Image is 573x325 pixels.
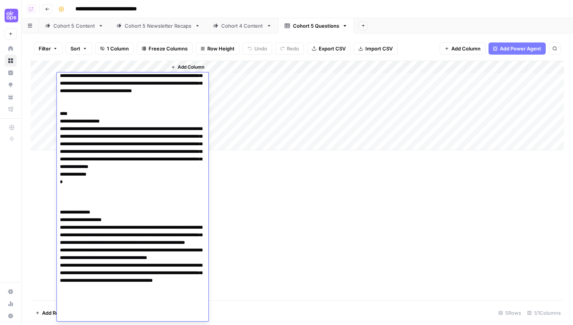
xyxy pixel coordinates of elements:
[5,67,17,79] a: Insights
[137,42,193,55] button: Freeze Columns
[307,42,351,55] button: Export CSV
[524,307,564,319] div: 1/1 Columns
[278,18,354,33] a: Cohort 5 Questions
[5,310,17,322] button: Help + Support
[451,45,481,52] span: Add Column
[287,45,299,52] span: Redo
[53,22,95,30] div: Cohort 5 Content
[221,22,263,30] div: Cohort 4 Content
[42,309,63,317] span: Add Row
[149,45,188,52] span: Freeze Columns
[178,64,204,71] span: Add Column
[5,55,17,67] a: Browse
[5,42,17,55] a: Home
[293,22,339,30] div: Cohort 5 Questions
[110,18,207,33] a: Cohort 5 Newsletter Recaps
[440,42,485,55] button: Add Column
[196,42,240,55] button: Row Height
[275,42,304,55] button: Redo
[365,45,393,52] span: Import CSV
[5,103,17,115] a: Flightpath
[70,45,80,52] span: Sort
[495,307,524,319] div: 5 Rows
[5,286,17,298] a: Settings
[39,18,110,33] a: Cohort 5 Content
[354,42,398,55] button: Import CSV
[5,298,17,310] a: Usage
[5,91,17,103] a: Your Data
[5,79,17,91] a: Opportunities
[243,42,272,55] button: Undo
[254,45,267,52] span: Undo
[207,18,278,33] a: Cohort 4 Content
[500,45,541,52] span: Add Power Agent
[31,307,67,319] button: Add Row
[5,6,17,25] button: Workspace: AirCraft - AM
[66,42,92,55] button: Sort
[5,9,18,22] img: AirCraft - AM Logo
[125,22,192,30] div: Cohort 5 Newsletter Recaps
[34,42,63,55] button: Filter
[95,42,134,55] button: 1 Column
[488,42,546,55] button: Add Power Agent
[207,45,235,52] span: Row Height
[319,45,346,52] span: Export CSV
[168,62,207,72] button: Add Column
[39,45,51,52] span: Filter
[107,45,129,52] span: 1 Column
